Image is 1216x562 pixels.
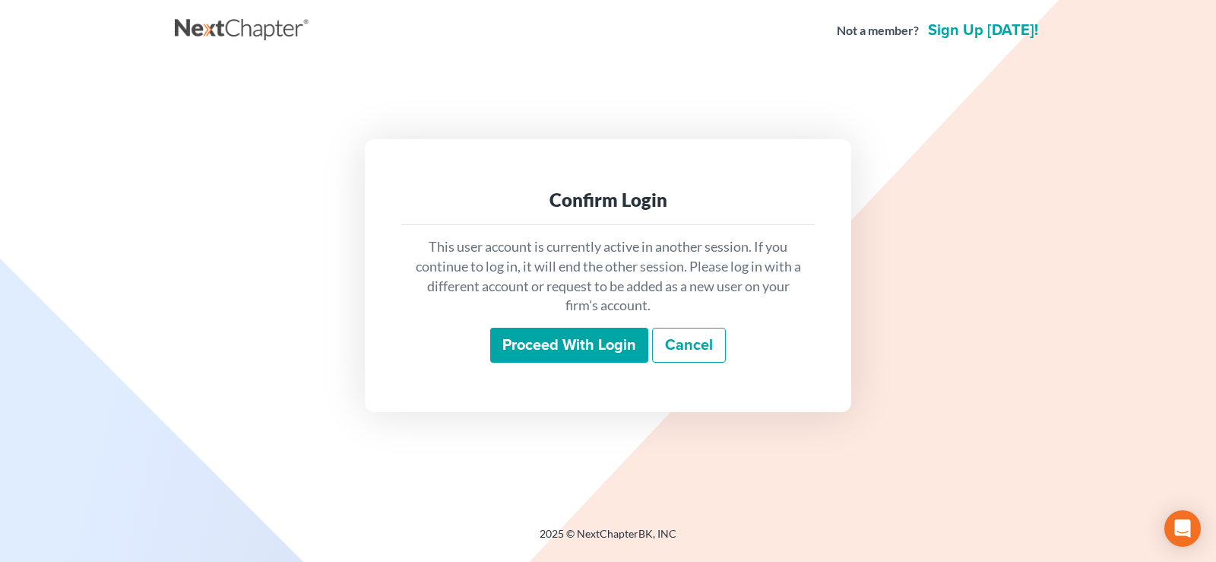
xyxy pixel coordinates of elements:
div: 2025 © NextChapterBK, INC [175,526,1041,554]
p: This user account is currently active in another session. If you continue to log in, it will end ... [413,237,803,316]
div: Open Intercom Messenger [1164,510,1201,547]
strong: Not a member? [837,22,919,40]
div: Confirm Login [413,188,803,212]
a: Sign up [DATE]! [925,23,1041,38]
a: Cancel [652,328,726,363]
input: Proceed with login [490,328,648,363]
